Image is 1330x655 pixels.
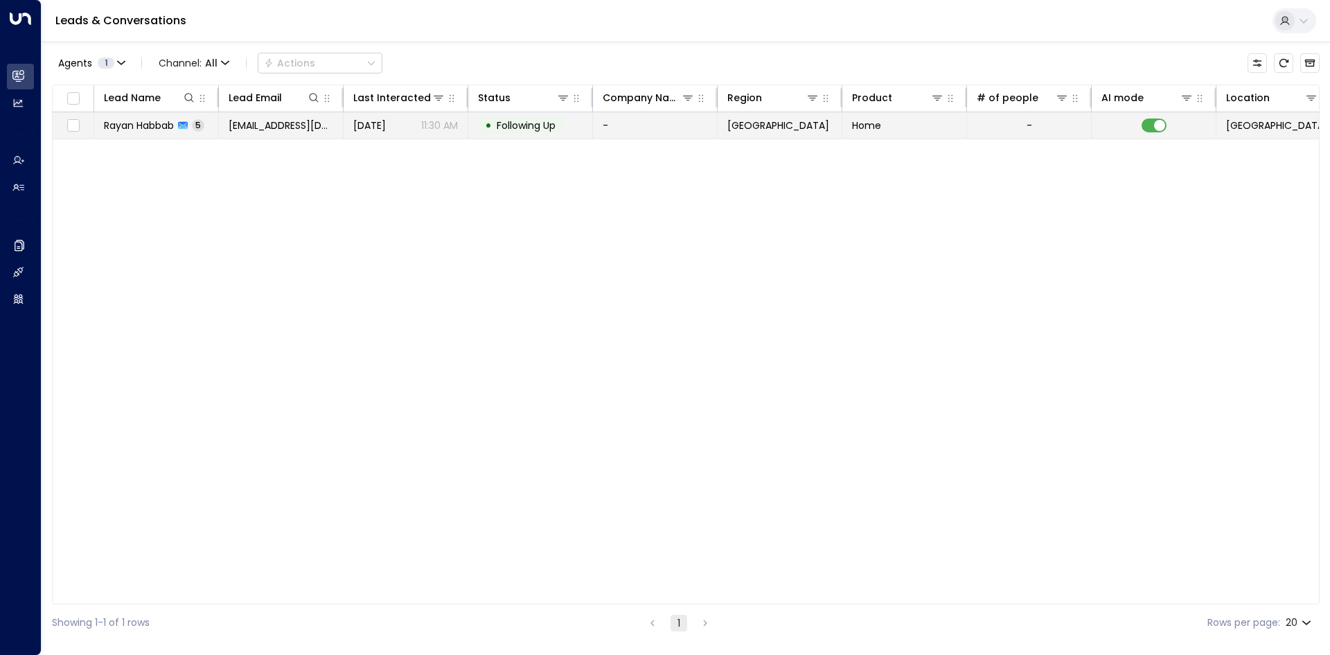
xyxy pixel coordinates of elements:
button: Channel:All [153,53,235,73]
div: - [1027,119,1032,132]
span: Rayan Habbab [104,119,174,132]
div: Last Interacted [353,89,445,106]
div: AI mode [1101,89,1144,106]
div: Region [727,89,762,106]
span: 5 [192,119,204,131]
div: Showing 1-1 of 1 rows [52,615,150,630]
div: Status [478,89,570,106]
span: Following Up [497,119,556,132]
div: # of people [977,89,1069,106]
div: Location [1226,89,1270,106]
button: Agents1 [52,53,130,73]
div: Lead Name [104,89,196,106]
span: Agents [58,58,92,68]
div: Region [727,89,819,106]
div: Button group with a nested menu [258,53,382,73]
span: Toggle select row [64,117,82,134]
label: Rows per page: [1207,615,1280,630]
div: • [485,114,492,137]
a: Leads & Conversations [55,12,186,28]
div: Last Interacted [353,89,431,106]
div: Product [852,89,892,106]
div: Product [852,89,944,106]
button: Archived Leads [1300,53,1320,73]
div: Company Name [603,89,681,106]
div: AI mode [1101,89,1194,106]
div: 20 [1286,613,1314,633]
span: Refresh [1274,53,1293,73]
span: Oct 13, 2025 [353,119,386,132]
span: Channel: [153,53,235,73]
div: Location [1226,89,1318,106]
button: Actions [258,53,382,73]
span: Toggle select all [64,90,82,107]
div: Actions [264,57,315,69]
div: Lead Name [104,89,161,106]
div: Lead Email [229,89,282,106]
span: rayan.habbab@gmail.com [229,119,333,132]
button: page 1 [671,615,687,631]
td: - [593,112,718,139]
span: All [205,58,218,69]
div: Company Name [603,89,695,106]
span: Western Park [1226,119,1328,132]
p: 11:30 AM [421,119,458,132]
span: Home [852,119,881,132]
nav: pagination navigation [644,614,714,631]
span: Fayetteville [727,119,829,132]
div: Status [478,89,511,106]
button: Customize [1248,53,1267,73]
div: Lead Email [229,89,321,106]
div: # of people [977,89,1038,106]
span: 1 [98,58,114,69]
